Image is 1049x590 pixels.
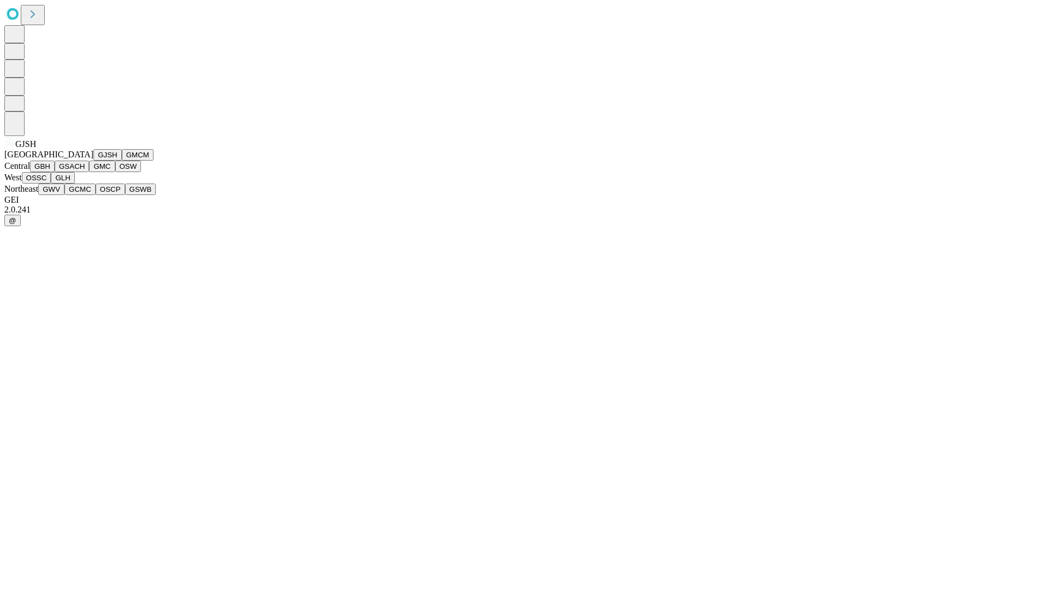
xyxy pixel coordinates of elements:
button: GSACH [55,161,89,172]
button: GMCM [122,149,154,161]
button: GMC [89,161,115,172]
div: GEI [4,195,1045,205]
div: 2.0.241 [4,205,1045,215]
button: OSCP [96,184,125,195]
span: Northeast [4,184,38,193]
span: [GEOGRAPHIC_DATA] [4,150,93,159]
button: GSWB [125,184,156,195]
span: @ [9,216,16,225]
button: GLH [51,172,74,184]
button: @ [4,215,21,226]
button: OSW [115,161,142,172]
button: GBH [30,161,55,172]
span: Central [4,161,30,170]
button: GCMC [64,184,96,195]
span: GJSH [15,139,36,149]
button: OSSC [22,172,51,184]
button: GJSH [93,149,122,161]
span: West [4,173,22,182]
button: GWV [38,184,64,195]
